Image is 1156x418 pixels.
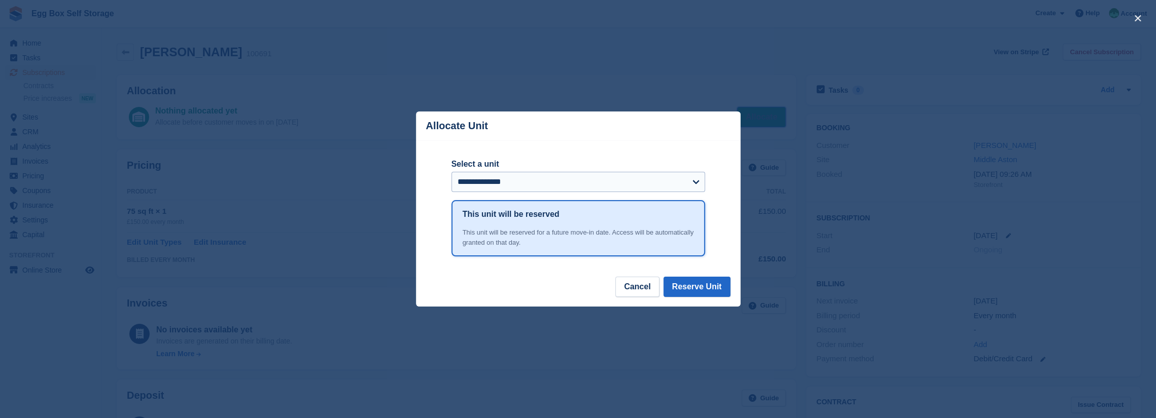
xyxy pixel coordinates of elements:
[663,277,730,297] button: Reserve Unit
[463,227,694,247] div: This unit will be reserved for a future move-in date. Access will be automatically granted on tha...
[463,208,559,220] h1: This unit will be reserved
[426,120,488,132] p: Allocate Unit
[1130,10,1146,26] button: close
[615,277,659,297] button: Cancel
[451,158,705,170] label: Select a unit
